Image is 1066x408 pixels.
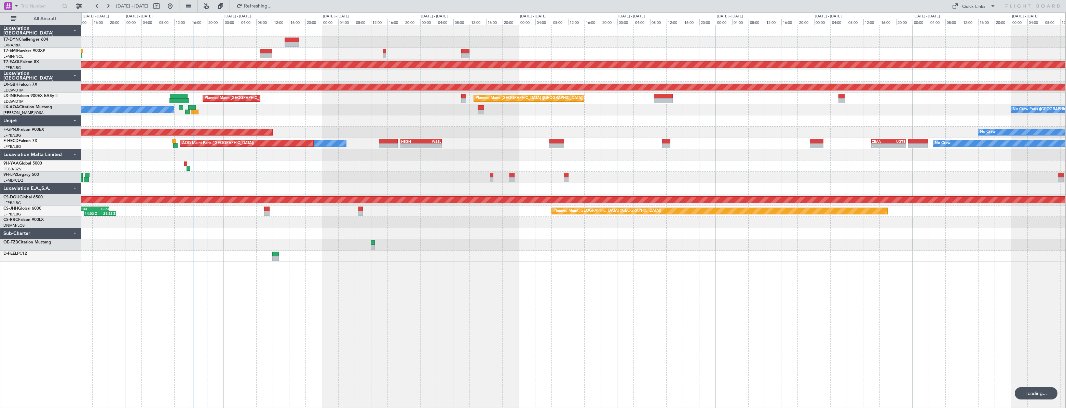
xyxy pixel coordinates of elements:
a: CS-DOUGlobal 6500 [3,195,43,199]
span: LX-INB [3,94,17,98]
div: 20:00 [896,19,913,25]
span: CS-DOU [3,195,19,199]
div: 08:00 [1044,19,1060,25]
div: LFPB [93,207,108,211]
div: 04:00 [1027,19,1044,25]
div: [DATE] - [DATE] [421,14,448,19]
a: EDLW/DTM [3,99,24,104]
div: [DATE] - [DATE] [1012,14,1038,19]
div: 16:00 [585,19,601,25]
div: [DATE] - [DATE] [520,14,546,19]
div: 00:00 [617,19,634,25]
span: 9H-LPZ [3,173,17,177]
div: Loading... [1015,387,1057,399]
div: 04:00 [535,19,552,25]
div: 04:00 [831,19,847,25]
div: [DATE] - [DATE] [126,14,152,19]
span: All Aircraft [18,16,72,21]
div: Planned Maint [GEOGRAPHIC_DATA] ([GEOGRAPHIC_DATA]) [553,206,661,216]
span: T7-EAGL [3,60,20,64]
span: T7-DYN [3,38,19,42]
a: OE-FZBCitation Mustang [3,240,51,244]
a: LFPB/LBG [3,200,21,206]
div: 08:00 [256,19,273,25]
div: - [401,144,421,148]
div: 16:00 [92,19,109,25]
span: CS-RRC [3,218,18,222]
div: 20:00 [404,19,420,25]
div: 20:00 [503,19,519,25]
button: Refreshing... [233,1,274,12]
div: 08:00 [453,19,470,25]
span: OE-FZB [3,240,18,244]
a: T7-EMIHawker 900XP [3,49,45,53]
a: LFMD/CEQ [3,178,23,183]
div: 16:00 [880,19,896,25]
span: T7-EMI [3,49,17,53]
div: 12:00 [667,19,683,25]
a: LFPB/LBG [3,133,21,138]
div: 12:00 [765,19,781,25]
div: [DATE] - [DATE] [914,14,940,19]
div: 04:00 [141,19,158,25]
div: 00:00 [223,19,240,25]
div: 16:00 [978,19,995,25]
div: 16:00 [683,19,699,25]
div: [DATE] - [DATE] [618,14,645,19]
div: 12:00 [568,19,585,25]
span: F-HECD [3,139,18,143]
div: 00:00 [716,19,732,25]
div: 04:00 [240,19,256,25]
a: [PERSON_NAME]/QSA [3,110,44,115]
a: EDLW/DTM [3,88,24,93]
div: 20:00 [207,19,223,25]
div: [DATE] - [DATE] [815,14,842,19]
div: 16:00 [191,19,207,25]
div: 08:00 [749,19,765,25]
div: 12:00 [863,19,880,25]
span: F-GPNJ [3,128,18,132]
div: No Crew [935,138,951,149]
div: 00:00 [913,19,929,25]
a: CS-JHHGlobal 6000 [3,207,41,211]
div: 12:00 [470,19,486,25]
div: 00:00 [1011,19,1027,25]
span: LX-AOA [3,105,19,109]
a: LFPB/LBG [3,212,21,217]
div: 04:00 [437,19,453,25]
div: [DATE] - [DATE] [717,14,743,19]
div: 08:00 [650,19,667,25]
div: - [889,144,905,148]
a: LFPB/LBG [3,65,21,70]
a: 9H-YAAGlobal 5000 [3,161,42,166]
div: 00:00 [519,19,535,25]
div: AOG Maint Paris ([GEOGRAPHIC_DATA]) [182,138,254,149]
input: Trip Number [21,1,60,11]
a: LFMN/NCE [3,54,24,59]
div: [DATE] - [DATE] [83,14,109,19]
div: 12:00 [371,19,387,25]
div: 20:00 [601,19,617,25]
div: ZBAA [872,139,889,143]
div: Planned Maint [GEOGRAPHIC_DATA] ([GEOGRAPHIC_DATA]) [476,93,583,103]
a: LX-AOACitation Mustang [3,105,52,109]
span: LX-GBH [3,83,18,87]
div: 00:00 [125,19,141,25]
div: 16:00 [781,19,798,25]
a: FCBB/BZV [3,167,22,172]
span: Refreshing... [244,4,272,9]
div: FCBB [78,207,93,211]
div: WSSL [421,139,441,143]
div: 04:00 [634,19,650,25]
div: 00:00 [322,19,338,25]
div: - [872,144,889,148]
div: 12:00 [962,19,978,25]
div: 16:00 [289,19,305,25]
a: LX-GBHFalcon 7X [3,83,37,87]
a: LFPB/LBG [3,144,21,149]
span: 9H-YAA [3,161,19,166]
a: LX-INBFalcon 900EX EASy II [3,94,57,98]
div: 12:00 [76,19,92,25]
div: 04:00 [732,19,749,25]
button: Quick Links [948,1,999,12]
